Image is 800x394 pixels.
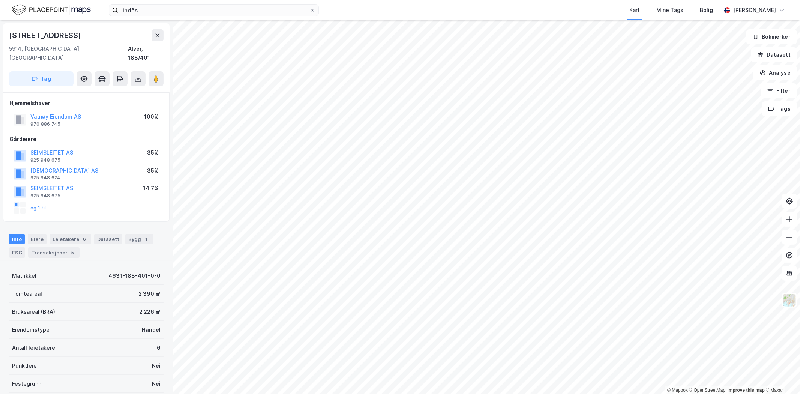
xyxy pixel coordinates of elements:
div: 6 [157,343,161,352]
div: 14.7% [143,184,159,193]
div: Antall leietakere [12,343,55,352]
div: Nei [152,379,161,388]
div: Info [9,234,25,244]
img: logo.f888ab2527a4732fd821a326f86c7f29.svg [12,3,91,17]
img: Z [782,293,797,307]
div: Alver, 188/401 [128,44,164,62]
div: Matrikkel [12,271,36,280]
div: [PERSON_NAME] [733,6,776,15]
div: Transaksjoner [28,247,80,258]
div: 925 948 675 [30,193,60,199]
div: Handel [142,325,161,334]
div: Bruksareal (BRA) [12,307,55,316]
a: Mapbox [667,388,688,393]
div: [STREET_ADDRESS] [9,29,83,41]
div: 925 948 675 [30,157,60,163]
div: Eiendomstype [12,325,50,334]
div: 5914, [GEOGRAPHIC_DATA], [GEOGRAPHIC_DATA] [9,44,128,62]
div: 2 390 ㎡ [138,289,161,298]
div: Datasett [94,234,122,244]
button: Tag [9,71,74,86]
div: 35% [147,166,159,175]
div: Nei [152,361,161,370]
button: Datasett [751,47,797,62]
div: Bygg [125,234,153,244]
div: Tomteareal [12,289,42,298]
div: Leietakere [50,234,91,244]
div: 1 [143,235,150,243]
div: 6 [81,235,88,243]
a: Improve this map [728,388,765,393]
div: Bolig [700,6,713,15]
div: 35% [147,148,159,157]
div: 925 948 624 [30,175,60,181]
button: Filter [761,83,797,98]
div: 4631-188-401-0-0 [108,271,161,280]
input: Søk på adresse, matrikkel, gårdeiere, leietakere eller personer [118,5,309,16]
div: Kart [629,6,640,15]
div: Hjemmelshaver [9,99,163,108]
div: 970 886 745 [30,121,60,127]
div: 100% [144,112,159,121]
div: Gårdeiere [9,135,163,144]
div: Mine Tags [656,6,683,15]
div: Punktleie [12,361,37,370]
iframe: Chat Widget [762,358,800,394]
button: Analyse [753,65,797,80]
div: 2 226 ㎡ [139,307,161,316]
div: Kontrollprogram for chat [762,358,800,394]
a: OpenStreetMap [689,388,726,393]
button: Bokmerker [746,29,797,44]
div: Eiere [28,234,47,244]
div: 5 [69,249,77,256]
div: ESG [9,247,25,258]
button: Tags [762,101,797,116]
div: Festegrunn [12,379,41,388]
